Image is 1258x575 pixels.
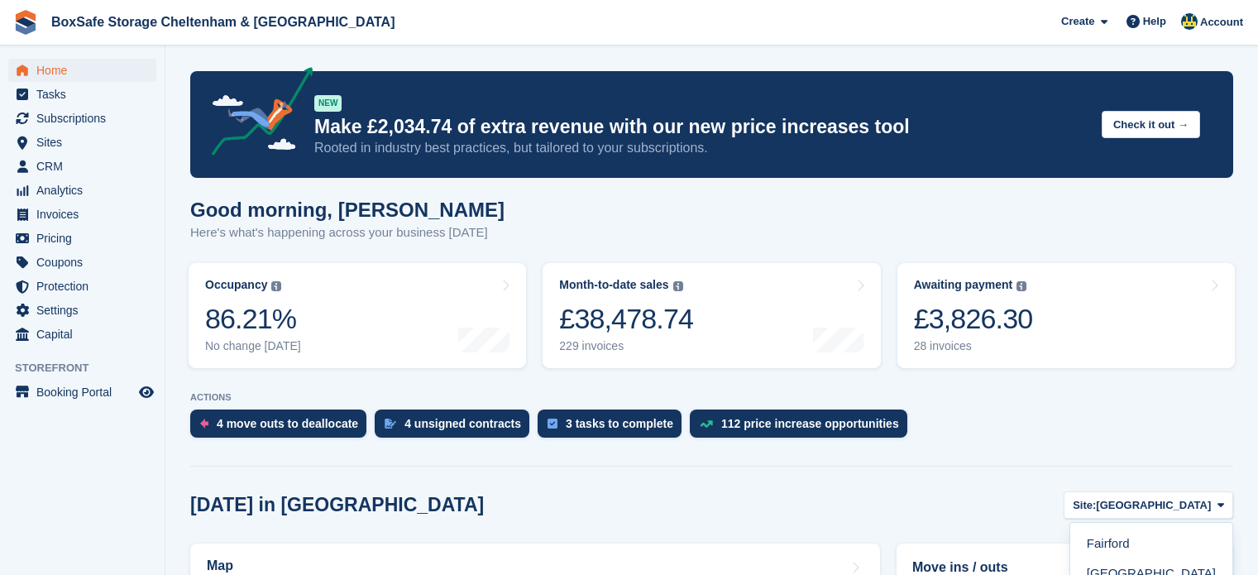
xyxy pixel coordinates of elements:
div: £38,478.74 [559,302,693,336]
a: menu [8,323,156,346]
span: Invoices [36,203,136,226]
h2: [DATE] in [GEOGRAPHIC_DATA] [190,494,484,516]
span: Storefront [15,360,165,376]
p: Rooted in industry best practices, but tailored to your subscriptions. [314,139,1088,157]
a: Preview store [136,382,156,402]
p: Here's what's happening across your business [DATE] [190,223,505,242]
a: menu [8,227,156,250]
span: Sites [36,131,136,154]
span: Create [1061,13,1094,30]
span: CRM [36,155,136,178]
div: NEW [314,95,342,112]
button: Check it out → [1102,111,1200,138]
img: icon-info-grey-7440780725fd019a000dd9b08b2336e03edf1995a4989e88bcd33f0948082b44.svg [673,281,683,291]
div: £3,826.30 [914,302,1033,336]
span: Capital [36,323,136,346]
span: Account [1200,14,1243,31]
a: menu [8,275,156,298]
img: icon-info-grey-7440780725fd019a000dd9b08b2336e03edf1995a4989e88bcd33f0948082b44.svg [271,281,281,291]
span: Pricing [36,227,136,250]
img: stora-icon-8386f47178a22dfd0bd8f6a31ec36ba5ce8667c1dd55bd0f319d3a0aa187defe.svg [13,10,38,35]
a: 3 tasks to complete [538,410,690,446]
img: task-75834270c22a3079a89374b754ae025e5fb1db73e45f91037f5363f120a921f8.svg [548,419,557,429]
img: move_outs_to_deallocate_icon-f764333ba52eb49d3ac5e1228854f67142a1ed5810a6f6cc68b1a99e826820c5.svg [200,419,208,429]
div: 4 unsigned contracts [404,417,521,430]
span: Subscriptions [36,107,136,130]
span: Coupons [36,251,136,274]
div: Awaiting payment [914,278,1013,292]
img: contract_signature_icon-13c848040528278c33f63329250d36e43548de30e8caae1d1a13099fd9432cc5.svg [385,419,396,429]
a: menu [8,131,156,154]
span: Booking Portal [36,381,136,404]
a: menu [8,179,156,202]
a: Occupancy 86.21% No change [DATE] [189,263,526,368]
div: No change [DATE] [205,339,301,353]
span: Settings [36,299,136,322]
div: 4 move outs to deallocate [217,417,358,430]
a: 4 move outs to deallocate [190,410,375,446]
a: menu [8,251,156,274]
a: menu [8,107,156,130]
div: 86.21% [205,302,301,336]
span: Home [36,59,136,82]
a: BoxSafe Storage Cheltenham & [GEOGRAPHIC_DATA] [45,8,401,36]
a: menu [8,155,156,178]
a: 4 unsigned contracts [375,410,538,446]
div: 3 tasks to complete [566,417,673,430]
div: Occupancy [205,278,267,292]
div: 28 invoices [914,339,1033,353]
a: Month-to-date sales £38,478.74 229 invoices [543,263,880,368]
span: Analytics [36,179,136,202]
img: icon-info-grey-7440780725fd019a000dd9b08b2336e03edf1995a4989e88bcd33f0948082b44.svg [1016,281,1026,291]
button: Site: [GEOGRAPHIC_DATA] [1064,491,1233,519]
a: menu [8,381,156,404]
a: menu [8,203,156,226]
img: price_increase_opportunities-93ffe204e8149a01c8c9dc8f82e8f89637d9d84a8eef4429ea346261dce0b2c0.svg [700,420,713,428]
span: Help [1143,13,1166,30]
a: 112 price increase opportunities [690,410,916,446]
p: Make £2,034.74 of extra revenue with our new price increases tool [314,115,1088,139]
div: Month-to-date sales [559,278,668,292]
img: price-adjustments-announcement-icon-8257ccfd72463d97f412b2fc003d46551f7dbcb40ab6d574587a9cd5c0d94... [198,67,313,161]
h2: Map [207,558,233,573]
span: [GEOGRAPHIC_DATA] [1096,497,1211,514]
a: menu [8,83,156,106]
span: Site: [1073,497,1096,514]
h1: Good morning, [PERSON_NAME] [190,199,505,221]
span: Tasks [36,83,136,106]
span: Protection [36,275,136,298]
a: menu [8,299,156,322]
div: 229 invoices [559,339,693,353]
div: 112 price increase opportunities [721,417,899,430]
a: Awaiting payment £3,826.30 28 invoices [897,263,1235,368]
a: menu [8,59,156,82]
p: ACTIONS [190,392,1233,403]
a: Fairford [1077,529,1226,559]
img: Kim Virabi [1181,13,1198,30]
